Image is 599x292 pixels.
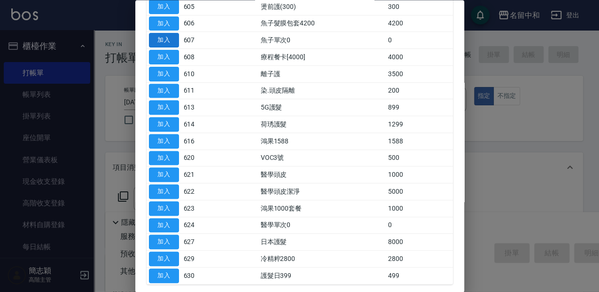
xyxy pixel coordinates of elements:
button: 加入 [149,101,179,115]
button: 加入 [149,118,179,132]
td: 629 [181,251,220,268]
td: 1299 [386,116,452,133]
td: 621 [181,166,220,183]
td: 荷琇護髮 [258,116,386,133]
td: VOC3號 [258,150,386,167]
td: 離子護 [258,66,386,83]
button: 加入 [149,252,179,267]
td: 899 [386,99,452,116]
button: 加入 [149,84,179,98]
td: 1588 [386,133,452,150]
td: 5G護髮 [258,99,386,116]
td: 染.頭皮隔離 [258,83,386,100]
td: 3500 [386,66,452,83]
td: 4200 [386,16,452,32]
td: 魚子髮膜包套4200 [258,16,386,32]
button: 加入 [149,50,179,65]
button: 加入 [149,268,179,283]
button: 加入 [149,134,179,149]
td: 冷精粹2800 [258,251,386,268]
td: 608 [181,49,220,66]
button: 加入 [149,33,179,48]
td: 623 [181,200,220,217]
td: 醫學頭皮 [258,166,386,183]
td: 610 [181,66,220,83]
button: 加入 [149,218,179,233]
button: 加入 [149,201,179,216]
td: 日本護髮 [258,234,386,251]
td: 魚子單次0 [258,32,386,49]
td: 200 [386,83,452,100]
td: 療程餐卡[4000] [258,49,386,66]
td: 護髮日399 [258,268,386,284]
td: 613 [181,99,220,116]
td: 627 [181,234,220,251]
button: 加入 [149,185,179,199]
td: 8000 [386,234,452,251]
td: 0 [386,32,452,49]
td: 614 [181,116,220,133]
button: 加入 [149,151,179,166]
td: 鴻果1000套餐 [258,200,386,217]
td: 2800 [386,251,452,268]
td: 醫學單次0 [258,217,386,234]
td: 606 [181,16,220,32]
td: 622 [181,183,220,200]
td: 1000 [386,166,452,183]
td: 500 [386,150,452,167]
td: 630 [181,268,220,284]
td: 624 [181,217,220,234]
td: 鴻果1588 [258,133,386,150]
td: 620 [181,150,220,167]
td: 醫學頭皮潔淨 [258,183,386,200]
td: 1000 [386,200,452,217]
button: 加入 [149,67,179,81]
td: 611 [181,83,220,100]
button: 加入 [149,168,179,182]
button: 加入 [149,16,179,31]
td: 4000 [386,49,452,66]
td: 607 [181,32,220,49]
td: 0 [386,217,452,234]
td: 616 [181,133,220,150]
button: 加入 [149,235,179,250]
td: 5000 [386,183,452,200]
td: 499 [386,268,452,284]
